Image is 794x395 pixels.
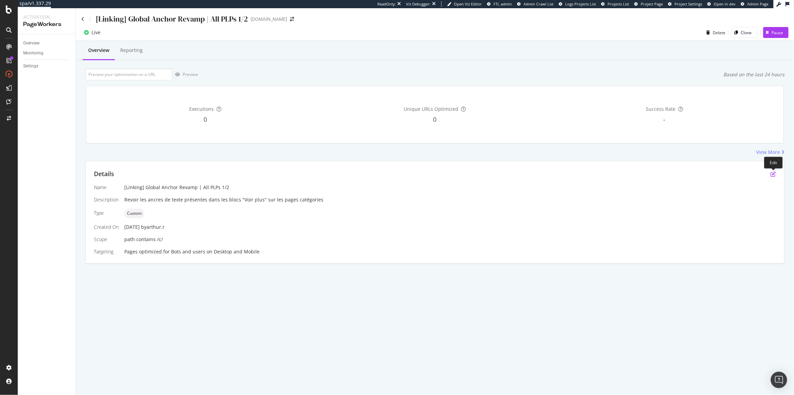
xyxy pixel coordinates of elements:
a: Admin Page [741,1,768,7]
div: Settings [23,63,38,70]
span: Custom [127,211,142,215]
a: Monitoring [23,50,71,57]
div: Name [94,184,119,191]
div: [Linking] Global Anchor Revamp | All PLPs 1/2 [96,14,248,24]
span: Admin Crawl List [524,1,554,6]
div: Pages optimized for on [124,248,776,255]
a: Projects List [601,1,629,7]
span: Success Rate [646,106,675,112]
div: Delete [713,30,725,36]
div: View More [756,149,780,156]
a: Admin Crawl List [517,1,554,7]
span: Logs Projects List [565,1,596,6]
div: Details [94,170,114,179]
div: Clone [741,30,752,36]
div: Overview [88,47,109,54]
input: Preview your optimization on a URL [85,68,172,80]
a: Logs Projects List [559,1,596,7]
div: Bots and users [171,248,205,255]
button: Clone [731,27,757,38]
span: Project Settings [674,1,702,6]
div: Open Intercom Messenger [771,372,787,388]
button: Delete [704,27,725,38]
div: Desktop and Mobile [214,248,260,255]
a: Open Viz Editor [447,1,482,7]
a: Settings [23,63,71,70]
span: Open Viz Editor [454,1,482,6]
div: Pause [771,30,783,36]
div: Targeting [94,248,119,255]
a: Click to go back [81,17,84,22]
span: Project Page [641,1,663,6]
span: 0 [204,115,207,123]
span: Projects List [608,1,629,6]
a: Project Page [634,1,663,7]
div: Revoir les ancres de texte présentes dans les blocs "Voir plus" sur les pages catégories [124,196,776,203]
div: Reporting [120,47,143,54]
span: Unique URLs Optimized [404,106,458,112]
button: Pause [763,27,789,38]
span: - [664,115,666,123]
a: Open in dev [707,1,736,7]
a: View More [756,149,784,156]
div: Preview [183,71,198,77]
div: Type [94,210,119,216]
div: ReadOnly: [377,1,396,7]
div: Created On [94,224,119,231]
div: Activation [23,14,70,21]
button: Preview [172,69,198,80]
div: Description [94,196,119,203]
div: [Linking] Global Anchor Revamp | All PLPs 1/2 [124,184,776,191]
div: Overview [23,40,40,47]
div: arrow-right-arrow-left [290,17,294,22]
span: Open in dev [714,1,736,6]
div: Monitoring [23,50,43,57]
div: [DATE] [124,224,776,231]
div: Edit [764,157,783,169]
div: [DOMAIN_NAME] [251,16,287,23]
div: Viz Debugger: [406,1,431,7]
span: 0 [433,115,436,123]
span: Executions [189,106,214,112]
div: by arthur.r [141,224,165,231]
div: Based on the last 24 hours [723,71,784,78]
span: path contains /c/ [124,236,163,242]
div: Live [92,29,100,36]
div: Scope [94,236,119,243]
div: pen-to-square [770,171,776,177]
a: Overview [23,40,71,47]
span: Admin Page [747,1,768,6]
span: FTL admin [493,1,512,6]
a: Project Settings [668,1,702,7]
a: FTL admin [487,1,512,7]
div: neutral label [124,209,144,218]
div: PageWorkers [23,21,70,28]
